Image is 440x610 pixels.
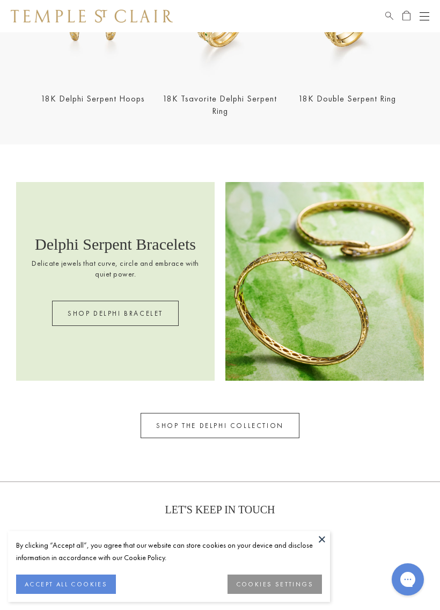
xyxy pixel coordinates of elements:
p: Delphi Serpent Bracelets [35,236,196,258]
a: SHOP DELPHI BRACELET [52,301,179,326]
a: SHOP THE DELPHI COLLECTION [141,413,299,438]
p: LET'S KEEP IN TOUCH [165,504,275,516]
img: Temple St. Clair [11,10,173,23]
a: Search [385,10,393,23]
button: ACCEPT ALL COOKIES [16,575,116,594]
a: 18K Tsavorite Delphi Serpent Ring [163,93,277,117]
button: COOKIES SETTINGS [228,575,322,594]
iframe: Gorgias live chat messenger [386,560,429,599]
a: 18K Delphi Serpent Hoops [41,93,145,104]
button: Open navigation [420,10,429,23]
p: Delicate jewels that curve, circle and embrace with quiet power. [27,258,204,279]
a: Open Shopping Bag [402,10,410,23]
div: By clicking “Accept all”, you agree that our website can store cookies on your device and disclos... [16,539,322,564]
a: 18K Double Serpent Ring [298,93,396,104]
